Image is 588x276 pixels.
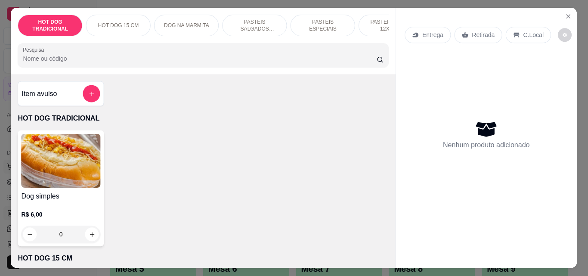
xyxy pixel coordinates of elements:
input: Pesquisa [23,55,377,63]
p: PASTEIS ESPECIAIS [298,19,348,33]
p: Retirada [472,31,495,40]
p: DOG NA MARMITA [164,22,209,29]
p: PASTEIS DOCES 12X20cm [366,19,416,33]
p: PASTEIS SALGADOS 12X20cm [230,19,280,33]
h4: Dog simples [22,192,101,202]
p: C.Local [523,31,544,40]
button: increase-product-quantity [85,228,99,242]
p: R$ 6,00 [22,211,101,219]
button: add-separate-item [83,85,100,102]
p: HOT DOG TRADICIONAL [18,113,389,124]
button: decrease-product-quantity [558,28,572,42]
p: HOT DOG TRADICIONAL [25,19,75,33]
p: Nenhum produto adicionado [443,140,529,150]
h4: Item avulso [22,89,57,99]
button: decrease-product-quantity [23,228,37,242]
p: HOT DOG 15 CM [98,22,139,29]
p: Entrega [422,31,443,40]
img: product-image [22,134,101,188]
p: HOT DOG 15 CM [18,254,389,264]
button: Close [561,10,575,24]
label: Pesquisa [23,47,47,54]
